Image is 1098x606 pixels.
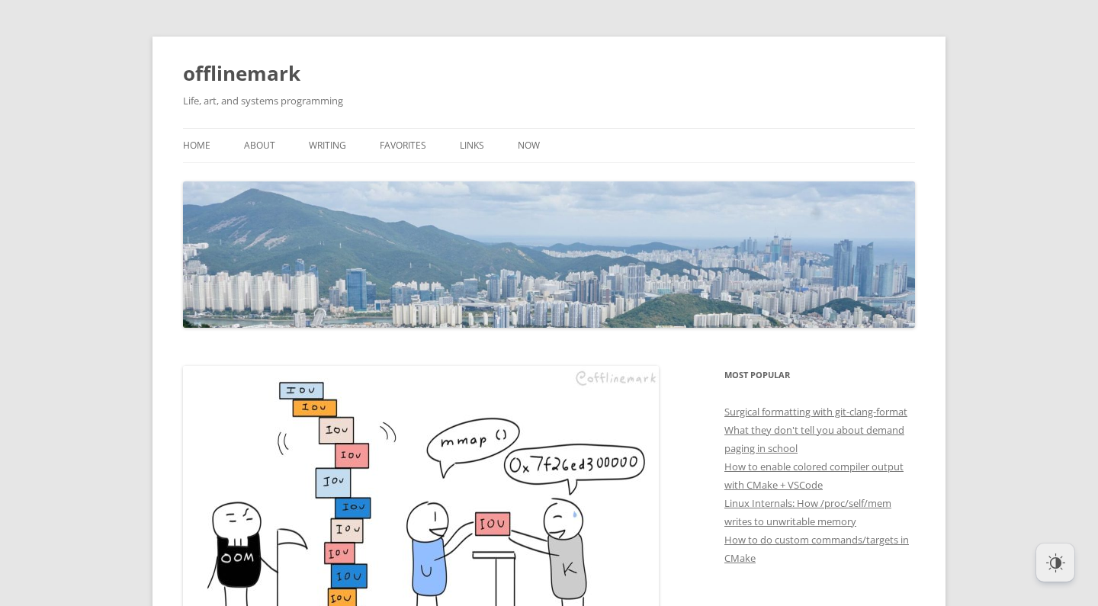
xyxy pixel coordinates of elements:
[724,366,915,384] h3: Most Popular
[724,496,891,528] a: Linux Internals: How /proc/self/mem writes to unwritable memory
[309,129,346,162] a: Writing
[460,129,484,162] a: Links
[183,129,210,162] a: Home
[183,181,915,327] img: offlinemark
[724,405,907,418] a: Surgical formatting with git-clang-format
[724,460,904,492] a: How to enable colored compiler output with CMake + VSCode
[518,129,540,162] a: Now
[183,55,300,91] a: offlinemark
[724,423,904,455] a: What they don't tell you about demand paging in school
[724,533,909,565] a: How to do custom commands/targets in CMake
[244,129,275,162] a: About
[380,129,426,162] a: Favorites
[183,91,915,110] h2: Life, art, and systems programming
